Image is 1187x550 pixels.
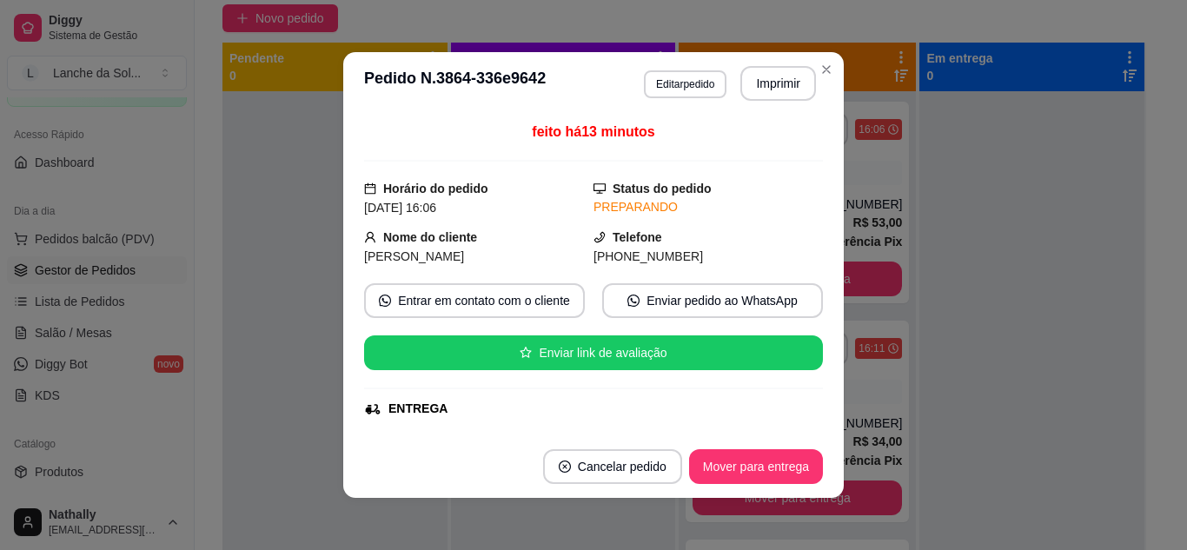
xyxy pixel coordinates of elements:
[364,231,376,243] span: user
[559,461,571,473] span: close-circle
[593,182,606,195] span: desktop
[388,400,448,418] div: ENTREGA
[593,198,823,216] div: PREPARANDO
[602,283,823,318] button: whats-appEnviar pedido ao WhatsApp
[613,230,662,244] strong: Telefone
[379,295,391,307] span: whats-app
[627,295,640,307] span: whats-app
[740,66,816,101] button: Imprimir
[364,201,436,215] span: [DATE] 16:06
[593,249,703,263] span: [PHONE_NUMBER]
[543,449,682,484] button: close-circleCancelar pedido
[593,231,606,243] span: phone
[520,347,532,359] span: star
[364,335,823,370] button: starEnviar link de avaliação
[613,182,712,195] strong: Status do pedido
[689,449,823,484] button: Mover para entrega
[812,56,840,83] button: Close
[383,182,488,195] strong: Horário do pedido
[364,182,376,195] span: calendar
[364,283,585,318] button: whats-appEntrar em contato com o cliente
[364,66,546,101] h3: Pedido N. 3864-336e9642
[532,124,654,139] span: feito há 13 minutos
[644,70,726,98] button: Editarpedido
[383,230,477,244] strong: Nome do cliente
[364,249,464,263] span: [PERSON_NAME]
